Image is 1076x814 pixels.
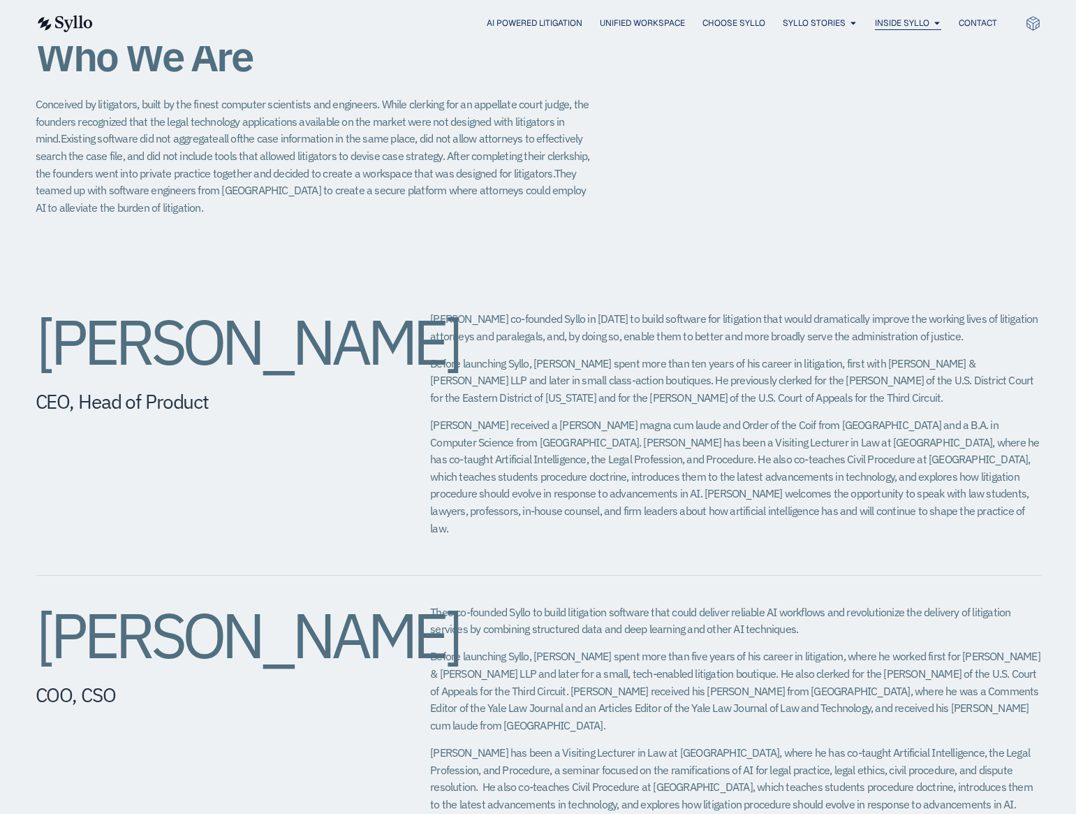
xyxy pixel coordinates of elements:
h5: COO, CSO [36,683,375,707]
nav: Menu [121,17,997,30]
span: the case information in the same place, did not allow attorneys to effectively search the case fi... [36,131,583,163]
span: Existing software did not aggregate [61,131,219,145]
span: Conceived by litigators, built by the finest computer scientists and engineers. While clerking fo... [36,97,589,145]
a: AI Powered Litigation [487,17,582,29]
a: Unified Workspace [600,17,685,29]
p: Before launching Syllo, [PERSON_NAME] spent more than ten years of his career in litigation, firs... [430,355,1040,407]
a: Inside Syllo [875,17,929,29]
h2: [PERSON_NAME]​ [36,604,375,667]
h1: Who We Are [36,33,594,79]
span: After completing their clerkship, the founders went into private practice together and decided to... [36,149,590,180]
a: Choose Syllo [702,17,765,29]
span: all of [219,131,239,145]
span: Before launching Syllo, [PERSON_NAME] spent more than five years of his career in litigation, whe... [430,649,1040,732]
span: [PERSON_NAME] has been a Visiting Lecturer in Law at [GEOGRAPHIC_DATA], where he has co-taught Ar... [430,746,1033,811]
img: syllo [36,15,93,32]
p: [PERSON_NAME] received a [PERSON_NAME] magna cum laude and Order of the Coif from [GEOGRAPHIC_DAT... [430,416,1040,537]
p: [PERSON_NAME] co-founded Syllo in [DATE] to build software for litigation that would dramatically... [430,310,1040,344]
span: Theo co-founded Syllo to build litigation software that could deliver reliable AI workflows and r... [430,605,1010,637]
h5: CEO, Head of Product [36,390,375,414]
a: Contact [959,17,997,29]
div: Menu Toggle [121,17,997,30]
h2: [PERSON_NAME] [36,310,375,373]
a: Syllo Stories [783,17,846,29]
span: They teamed up with software engineers from [GEOGRAPHIC_DATA] to create a secure platform where a... [36,166,587,215]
